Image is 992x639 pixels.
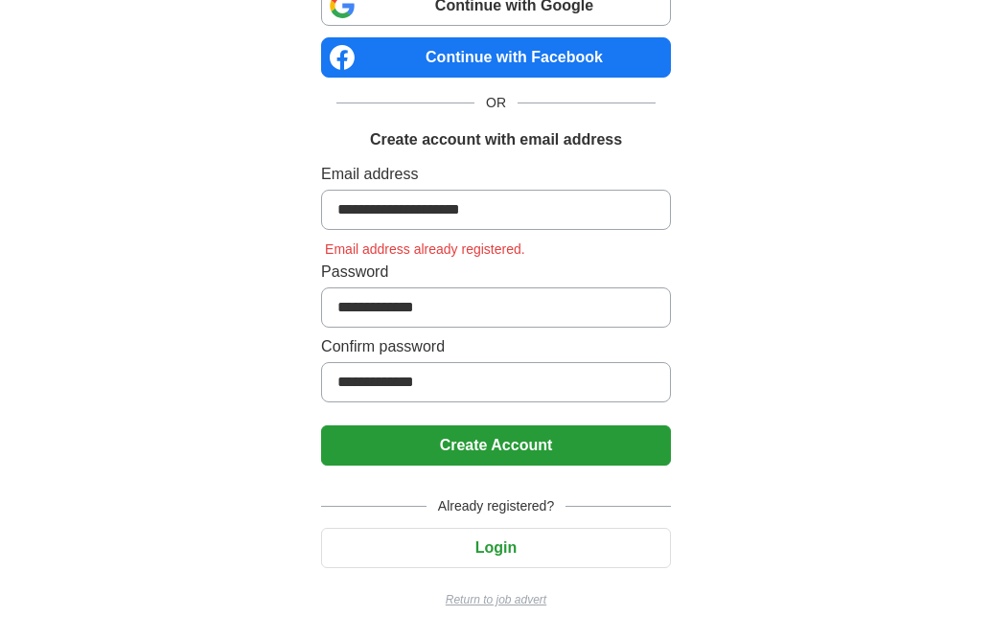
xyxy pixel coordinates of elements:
span: OR [474,93,518,113]
button: Login [321,528,671,568]
a: Return to job advert [321,591,671,608]
label: Password [321,261,671,284]
a: Login [321,539,671,556]
h1: Create account with email address [370,128,622,151]
a: Continue with Facebook [321,37,671,78]
label: Confirm password [321,335,671,358]
label: Email address [321,163,671,186]
button: Create Account [321,425,671,466]
span: Email address already registered. [321,241,529,257]
span: Already registered? [427,496,565,516]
